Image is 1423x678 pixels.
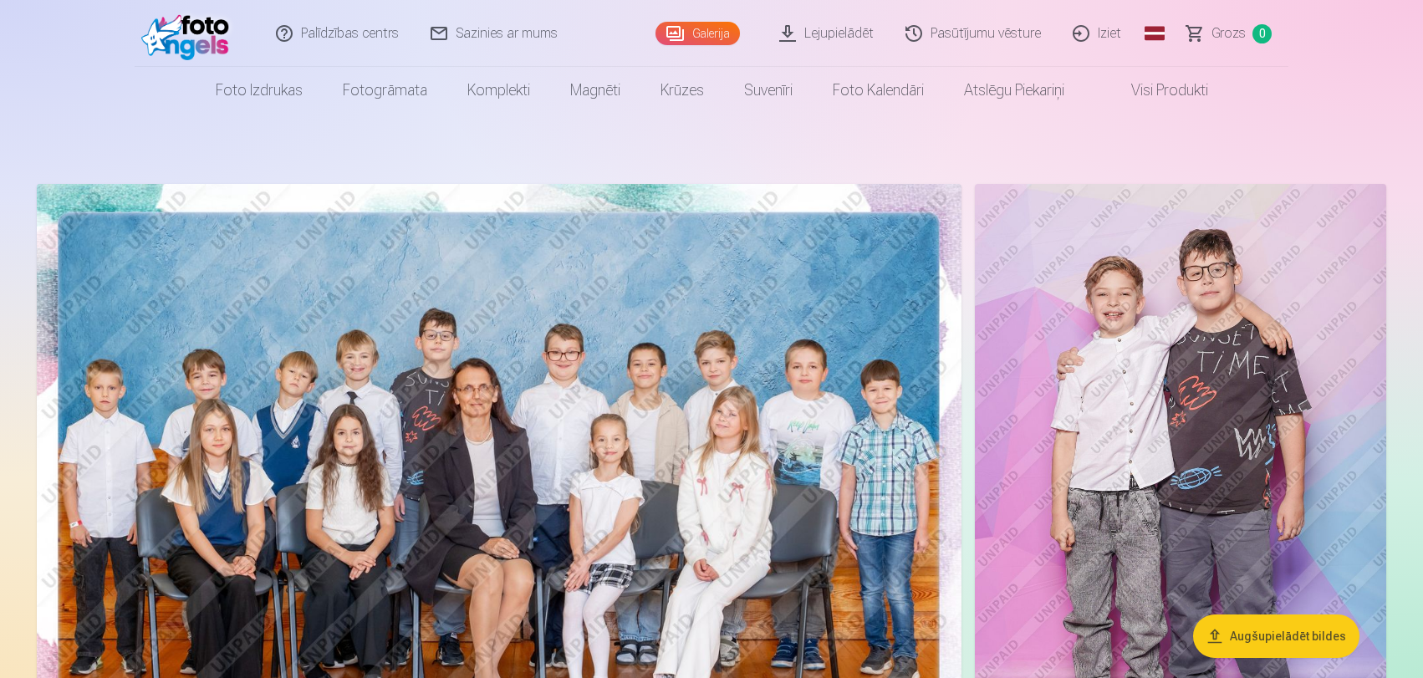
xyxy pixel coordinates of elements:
span: 0 [1252,24,1272,43]
a: Magnēti [550,67,640,114]
a: Foto izdrukas [196,67,323,114]
a: Atslēgu piekariņi [944,67,1084,114]
img: /fa1 [141,7,237,60]
a: Krūzes [640,67,724,114]
a: Visi produkti [1084,67,1228,114]
a: Foto kalendāri [813,67,944,114]
span: Grozs [1211,23,1246,43]
button: Augšupielādēt bildes [1193,614,1359,658]
a: Galerija [655,22,740,45]
a: Suvenīri [724,67,813,114]
a: Komplekti [447,67,550,114]
a: Fotogrāmata [323,67,447,114]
